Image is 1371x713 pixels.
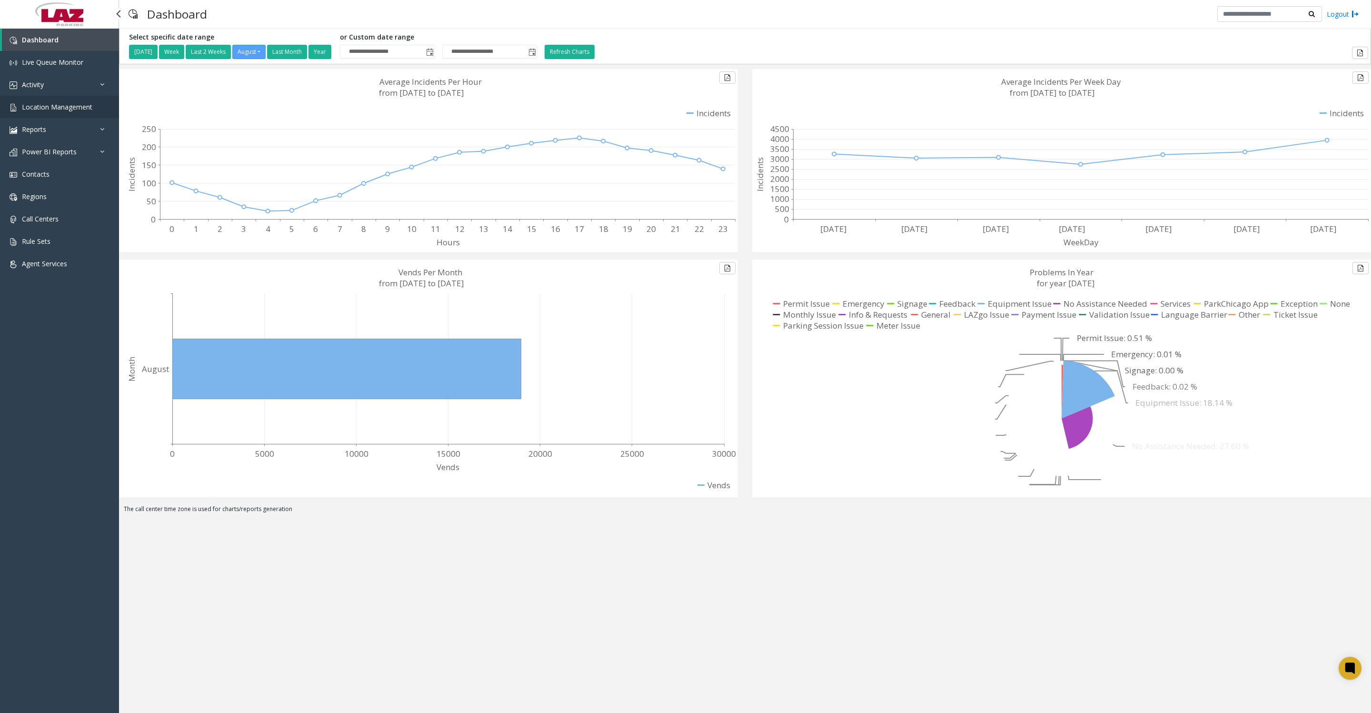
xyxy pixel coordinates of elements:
[151,214,156,225] text: 0
[755,157,765,191] text: Incidents
[126,157,137,191] text: Incidents
[345,448,368,459] text: 10000
[142,2,212,26] h3: Dashboard
[142,123,156,134] text: 250
[186,45,231,59] button: Last 2 Weeks
[770,193,789,204] text: 1000
[266,223,270,234] text: 4
[820,223,847,234] text: [DATE]
[455,223,465,234] text: 12
[398,267,462,278] text: Vends Per Month
[719,71,735,84] button: Export to pdf
[10,193,17,201] img: 'icon'
[770,143,789,154] text: 3500
[424,45,435,59] span: Toggle popup
[10,59,17,67] img: 'icon'
[361,223,366,234] text: 8
[527,45,537,59] span: Toggle popup
[599,223,608,234] text: 18
[22,237,50,246] span: Rule Sets
[1010,87,1095,98] text: from [DATE] to [DATE]
[1352,71,1369,84] button: Export to pdf
[10,104,17,111] img: 'icon'
[22,125,46,134] span: Reports
[1133,381,1197,392] text: Feedback: 0.02 %
[770,173,789,184] text: 2000
[2,29,119,51] a: Dashboard
[437,237,460,248] text: Hours
[437,448,460,459] text: 15000
[22,259,67,268] span: Agent Services
[1233,223,1260,234] text: [DATE]
[126,357,137,382] text: Month
[22,102,92,111] span: Location Management
[170,448,175,459] text: 0
[142,178,156,189] text: 100
[255,448,274,459] text: 5000
[431,223,440,234] text: 11
[901,223,928,234] text: [DATE]
[142,160,156,171] text: 150
[528,448,552,459] text: 20000
[770,133,789,144] text: 4000
[623,223,632,234] text: 19
[437,462,459,472] text: Vends
[770,123,789,134] text: 4500
[10,37,17,44] img: 'icon'
[671,223,680,234] text: 21
[770,153,789,164] text: 3000
[1145,223,1172,234] text: [DATE]
[22,80,44,89] span: Activity
[129,45,158,59] button: [DATE]
[289,223,294,234] text: 5
[22,58,83,67] span: Live Queue Monitor
[129,33,333,41] h5: Select specific date range
[338,223,342,234] text: 7
[147,196,156,207] text: 50
[379,76,482,87] text: Average Incidents Per Hour
[695,223,704,234] text: 22
[385,223,390,234] text: 9
[129,2,138,26] img: pageIcon
[22,214,59,223] span: Call Centers
[775,203,789,214] text: 500
[10,238,17,246] img: 'icon'
[718,223,728,234] text: 23
[551,223,560,234] text: 16
[10,261,17,268] img: 'icon'
[1111,349,1182,360] text: Emergency: 0.01 %
[1077,332,1152,343] text: Permit Issue: 0.51 %
[159,45,184,59] button: Week
[340,33,537,41] h5: or Custom date range
[503,223,512,234] text: 14
[379,278,464,289] text: from [DATE] to [DATE]
[712,448,736,459] text: 30000
[313,223,318,234] text: 6
[983,223,1009,234] text: [DATE]
[407,223,417,234] text: 10
[10,81,17,89] img: 'icon'
[1132,441,1249,452] text: No Assistance Needed: 27.60 %
[119,505,1371,518] div: The call center time zone is used for charts/reports generation
[1135,397,1232,408] text: Equipment Issue: 18.14 %
[10,216,17,223] img: 'icon'
[1030,267,1093,278] text: Problems In Year
[1352,47,1368,59] button: Export to pdf
[770,163,789,174] text: 2500
[194,223,199,234] text: 1
[22,35,59,44] span: Dashboard
[1351,9,1359,19] img: logout
[770,183,789,194] text: 1500
[142,363,169,374] text: August
[620,448,644,459] text: 25000
[379,87,464,98] text: from [DATE] to [DATE]
[22,192,47,201] span: Regions
[1001,76,1121,87] text: Average Incidents Per Week Day
[10,126,17,134] img: 'icon'
[1037,278,1095,289] text: for year [DATE]
[1310,223,1337,234] text: [DATE]
[10,171,17,179] img: 'icon'
[267,45,307,59] button: Last Month
[575,223,584,234] text: 17
[1352,262,1369,274] button: Export to pdf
